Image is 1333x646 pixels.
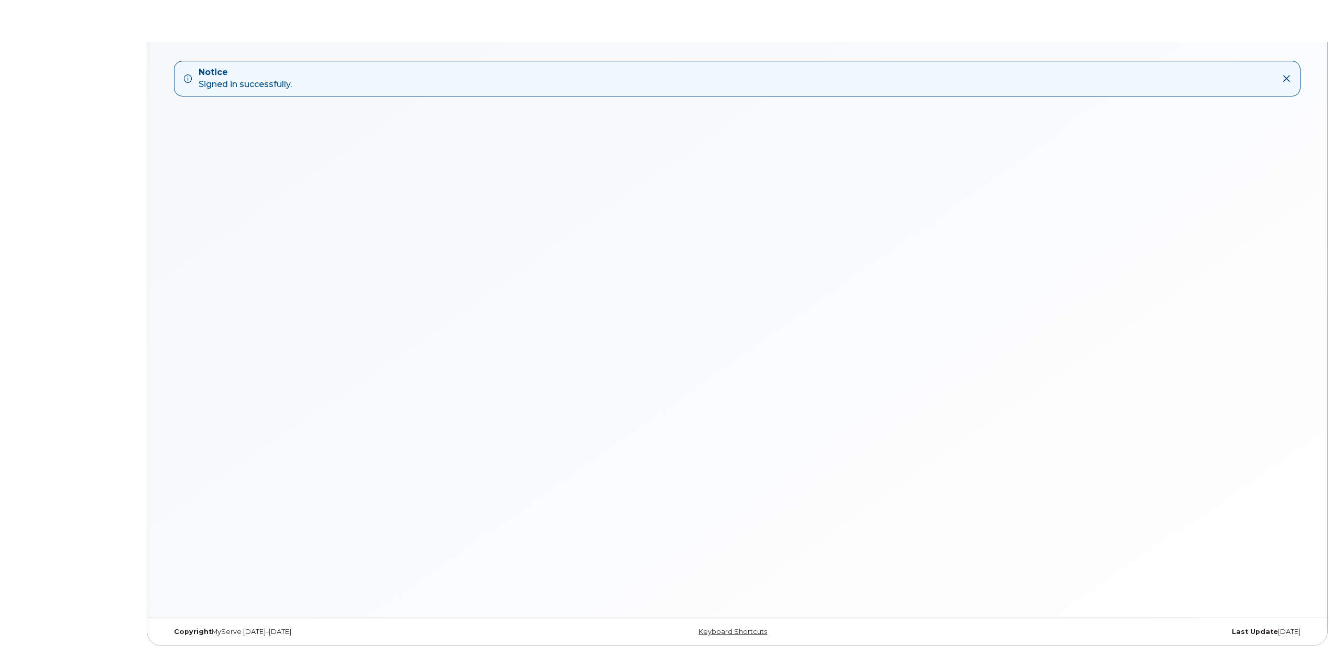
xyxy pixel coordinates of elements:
div: MyServe [DATE]–[DATE] [166,628,547,636]
div: Signed in successfully. [199,67,292,91]
div: [DATE] [927,628,1308,636]
strong: Copyright [174,628,212,636]
a: Keyboard Shortcuts [698,628,767,636]
strong: Last Update [1232,628,1278,636]
strong: Notice [199,67,292,79]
